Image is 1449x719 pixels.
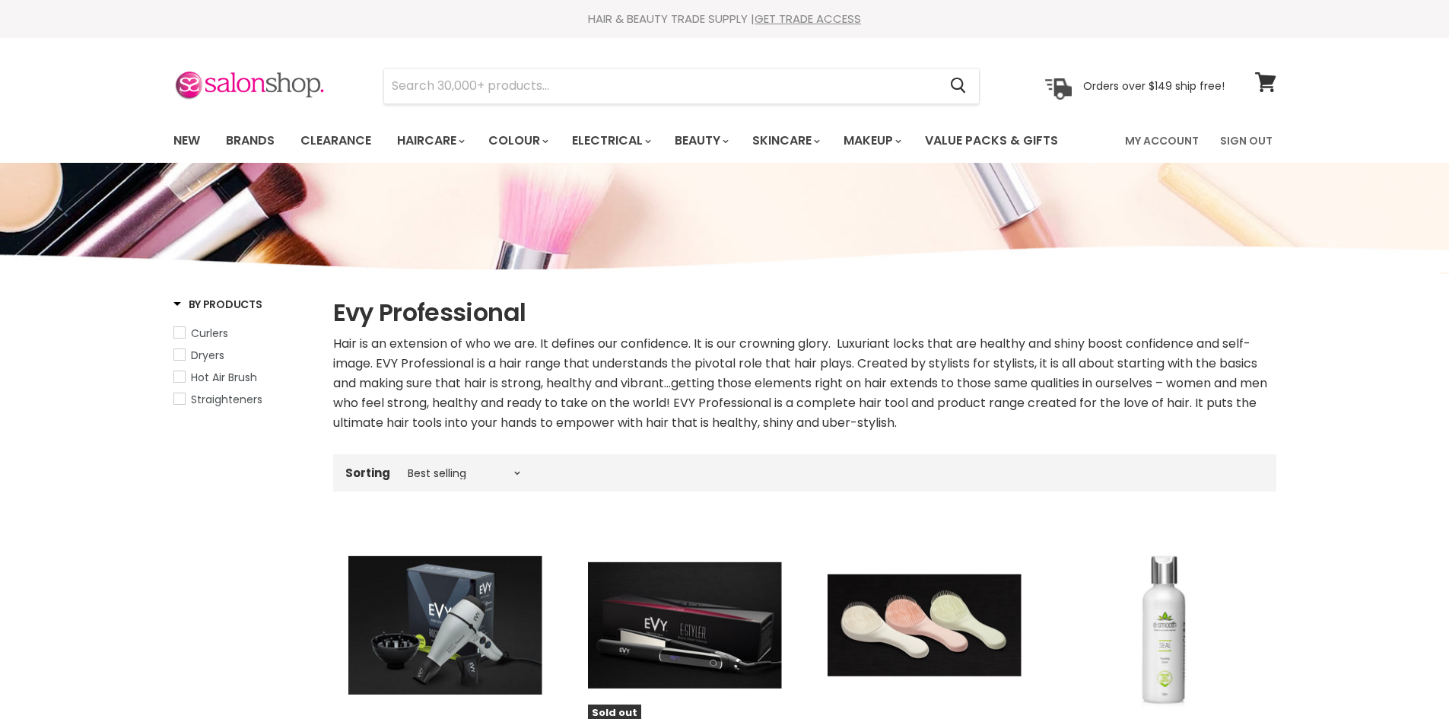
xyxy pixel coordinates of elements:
a: Curlers [173,325,314,342]
a: Dryers [173,347,314,364]
a: Skincare [741,125,829,157]
a: My Account [1116,125,1208,157]
label: Sorting [345,466,390,479]
a: GET TRADE ACCESS [755,11,861,27]
a: Haircare [386,125,474,157]
div: HAIR & BEAUTY TRADE SUPPLY | [154,11,1295,27]
img: Evy Eco Detangling Brush [828,574,1022,676]
span: Curlers [191,326,228,341]
nav: Main [154,119,1295,163]
a: Sign Out [1211,125,1282,157]
a: Beauty [663,125,738,157]
a: Electrical [561,125,660,157]
a: Makeup [832,125,910,157]
ul: Main menu [162,119,1093,163]
img: Evy Professional Boss DigiForce Dryer [348,556,542,695]
input: Search [384,68,939,103]
h1: Evy Professional [333,297,1276,329]
p: Hair is an extension of who we are. It defines our confidence. It is our crowning glory. Luxurian... [333,334,1276,433]
span: Dryers [191,348,224,363]
button: Search [939,68,979,103]
p: Orders over $149 ship free! [1083,78,1225,92]
a: Straighteners [173,391,314,408]
a: Colour [477,125,558,157]
span: Straighteners [191,392,262,407]
span: Hot Air Brush [191,370,257,385]
a: Value Packs & Gifts [914,125,1069,157]
a: New [162,125,211,157]
a: Clearance [289,125,383,157]
h3: By Products [173,297,262,312]
img: Evy Professional E-Styler [588,562,782,689]
a: Hot Air Brush [173,369,314,386]
a: Brands [214,125,286,157]
form: Product [383,68,980,104]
